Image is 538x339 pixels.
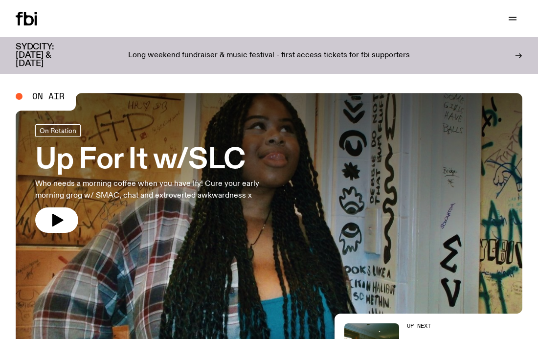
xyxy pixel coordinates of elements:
[35,124,286,233] a: Up For It w/SLCWho needs a morning coffee when you have Ify! Cure your early morning grog w/ SMAC...
[35,178,286,202] p: Who needs a morning coffee when you have Ify! Cure your early morning grog w/ SMAC, chat and extr...
[128,51,410,60] p: Long weekend fundraiser & music festival - first access tickets for fbi supporters
[40,127,76,134] span: On Rotation
[35,124,81,137] a: On Rotation
[407,323,522,329] h2: Up Next
[16,43,78,68] h3: SYDCITY: [DATE] & [DATE]
[35,147,286,174] h3: Up For It w/SLC
[32,92,65,101] span: On Air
